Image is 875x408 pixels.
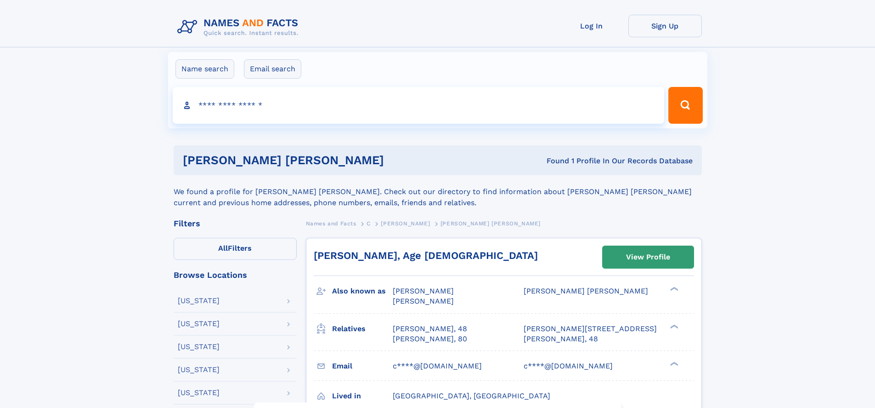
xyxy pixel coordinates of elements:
input: search input [173,87,665,124]
a: Sign Up [628,15,702,37]
span: [PERSON_NAME] [PERSON_NAME] [524,287,648,295]
div: ❯ [668,286,679,292]
div: View Profile [626,247,670,268]
img: Logo Names and Facts [174,15,306,40]
div: [US_STATE] [178,366,220,374]
a: [PERSON_NAME], 48 [393,324,467,334]
a: View Profile [603,246,694,268]
a: [PERSON_NAME], 80 [393,334,467,344]
div: [US_STATE] [178,297,220,305]
a: Names and Facts [306,218,356,229]
span: [PERSON_NAME] [381,220,430,227]
span: [PERSON_NAME] [393,287,454,295]
div: [US_STATE] [178,320,220,328]
a: C [367,218,371,229]
label: Name search [175,59,234,79]
div: Found 1 Profile In Our Records Database [465,156,693,166]
div: [US_STATE] [178,389,220,397]
h1: [PERSON_NAME] [PERSON_NAME] [183,155,465,166]
div: ❯ [668,323,679,329]
a: [PERSON_NAME], 48 [524,334,598,344]
div: We found a profile for [PERSON_NAME] [PERSON_NAME]. Check out our directory to find information a... [174,175,702,208]
h3: Email [332,358,393,374]
div: [US_STATE] [178,343,220,351]
h3: Lived in [332,388,393,404]
label: Filters [174,238,297,260]
button: Search Button [668,87,702,124]
span: [GEOGRAPHIC_DATA], [GEOGRAPHIC_DATA] [393,391,550,400]
h3: Also known as [332,283,393,299]
div: Browse Locations [174,271,297,279]
span: All [218,244,228,253]
span: [PERSON_NAME] [PERSON_NAME] [440,220,541,227]
a: [PERSON_NAME] [381,218,430,229]
h3: Relatives [332,321,393,337]
div: Filters [174,219,297,228]
span: [PERSON_NAME] [393,297,454,305]
label: Email search [244,59,301,79]
a: Log In [555,15,628,37]
span: C [367,220,371,227]
a: [PERSON_NAME], Age [DEMOGRAPHIC_DATA] [314,250,538,261]
div: ❯ [668,361,679,367]
a: [PERSON_NAME][STREET_ADDRESS] [524,324,657,334]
